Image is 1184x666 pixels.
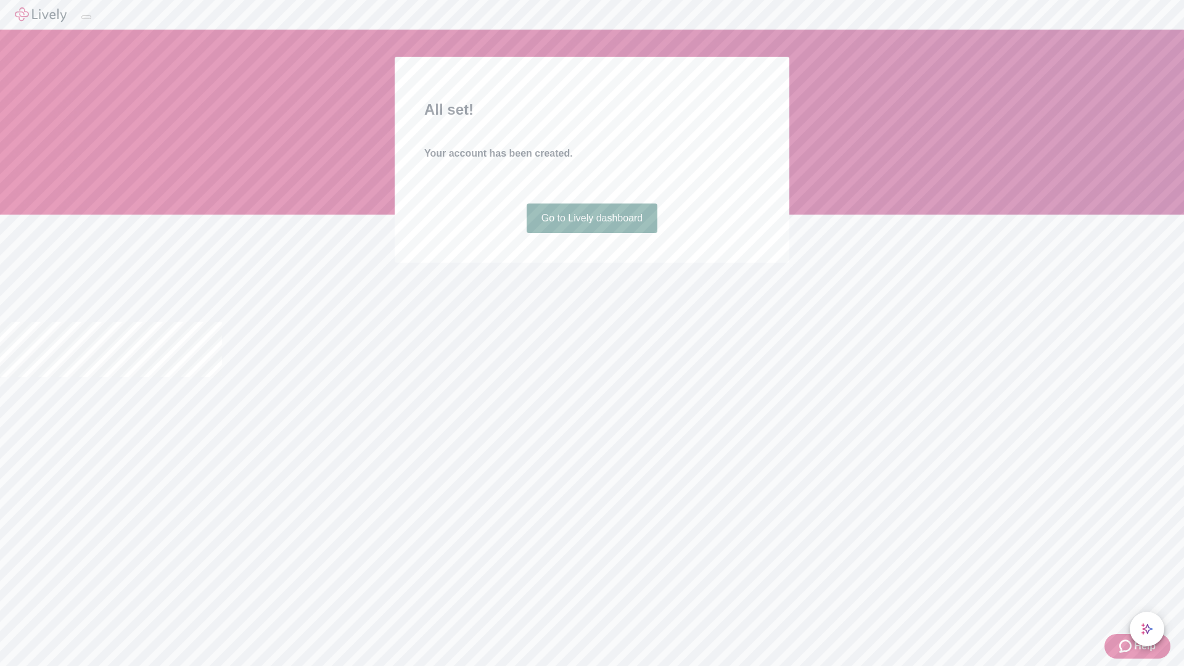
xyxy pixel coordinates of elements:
[424,146,760,161] h4: Your account has been created.
[81,15,91,19] button: Log out
[527,203,658,233] a: Go to Lively dashboard
[15,7,67,22] img: Lively
[1130,612,1164,646] button: chat
[1134,639,1156,654] span: Help
[1104,634,1170,659] button: Zendesk support iconHelp
[1141,623,1153,635] svg: Lively AI Assistant
[424,99,760,121] h2: All set!
[1119,639,1134,654] svg: Zendesk support icon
